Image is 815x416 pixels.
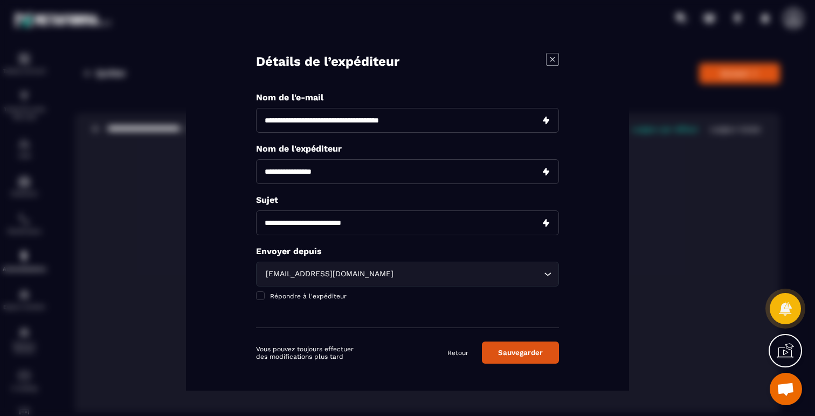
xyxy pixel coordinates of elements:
p: Nom de l'expéditeur [256,144,559,154]
input: Search for option [396,268,541,280]
p: Sujet [256,195,559,205]
div: Ouvrir le chat [770,373,802,405]
p: Nom de l'e-mail [256,92,559,103]
span: Répondre à l'expéditeur [270,292,347,300]
button: Sauvegarder [482,342,559,364]
a: Retour [447,348,468,357]
span: [EMAIL_ADDRESS][DOMAIN_NAME] [263,268,396,280]
div: Search for option [256,262,559,287]
p: Envoyer depuis [256,246,559,256]
h4: Détails de l’expéditeur [256,53,399,71]
p: Vous pouvez toujours effectuer des modifications plus tard [256,345,356,360]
